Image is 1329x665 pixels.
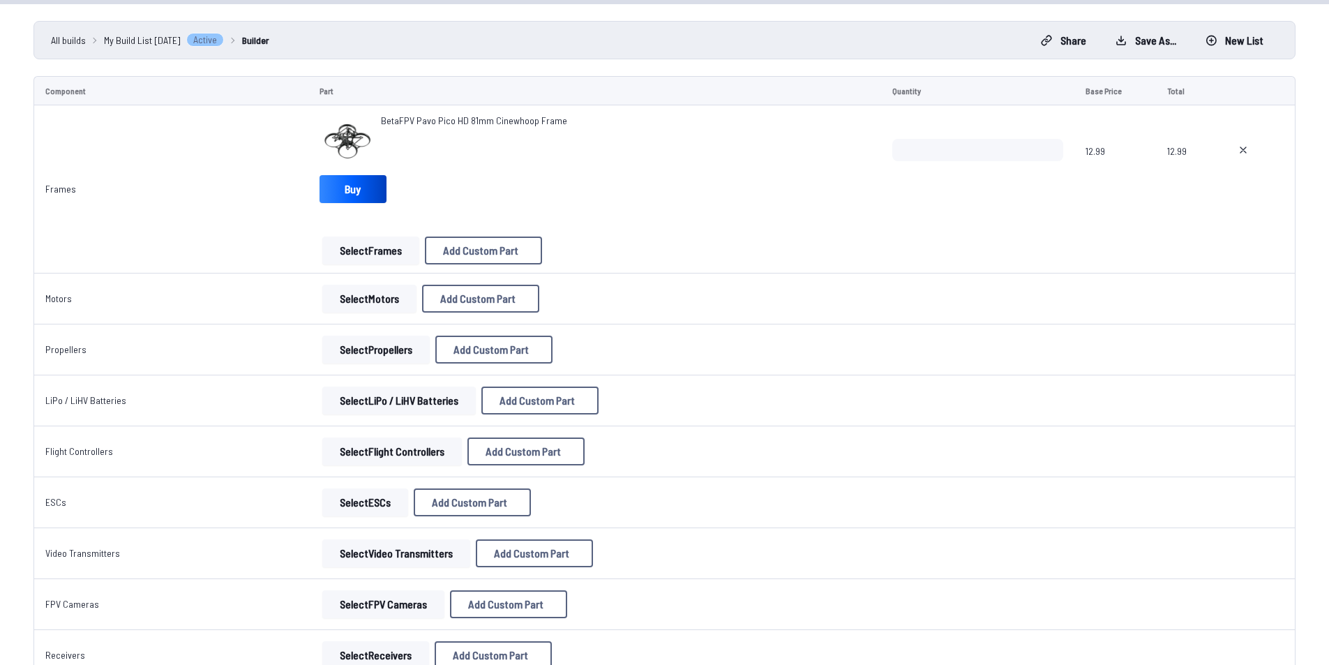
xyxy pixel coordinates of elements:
span: Add Custom Part [468,599,543,610]
span: Add Custom Part [453,650,528,661]
span: 12.99 [1086,139,1145,206]
button: Add Custom Part [422,285,539,313]
a: Video Transmitters [45,547,120,559]
button: SelectFPV Cameras [322,590,444,618]
a: SelectESCs [320,488,411,516]
span: BetaFPV Pavo Pico HD 81mm Cinewhoop Frame [381,114,567,126]
a: Receivers [45,649,85,661]
button: SelectVideo Transmitters [322,539,470,567]
a: FPV Cameras [45,598,99,610]
td: Total [1156,76,1215,105]
a: All builds [51,33,86,47]
button: SelectESCs [322,488,408,516]
span: Add Custom Part [500,395,575,406]
a: LiPo / LiHV Batteries [45,394,126,406]
a: SelectVideo Transmitters [320,539,473,567]
a: My Build List [DATE]Active [104,33,224,47]
a: Motors [45,292,72,304]
button: Add Custom Part [476,539,593,567]
button: Add Custom Part [425,237,542,264]
a: Buy [320,175,386,203]
span: Add Custom Part [486,446,561,457]
a: SelectPropellers [320,336,433,364]
a: SelectMotors [320,285,419,313]
button: Add Custom Part [467,438,585,465]
span: Add Custom Part [494,548,569,559]
a: SelectFPV Cameras [320,590,447,618]
button: SelectPropellers [322,336,430,364]
a: BetaFPV Pavo Pico HD 81mm Cinewhoop Frame [381,114,567,128]
button: Add Custom Part [414,488,531,516]
button: SelectFlight Controllers [322,438,462,465]
img: image [320,114,375,170]
td: Quantity [881,76,1074,105]
button: SelectMotors [322,285,416,313]
span: Add Custom Part [440,293,516,304]
button: Add Custom Part [481,387,599,414]
a: Propellers [45,343,87,355]
span: Add Custom Part [432,497,507,508]
button: New List [1194,29,1275,52]
a: ESCs [45,496,66,508]
a: Flight Controllers [45,445,113,457]
a: SelectFrames [320,237,422,264]
button: Share [1029,29,1098,52]
button: Add Custom Part [435,336,553,364]
button: Add Custom Part [450,590,567,618]
span: Active [186,33,224,47]
span: Add Custom Part [443,245,518,256]
td: Base Price [1074,76,1156,105]
a: SelectFlight Controllers [320,438,465,465]
button: SelectFrames [322,237,419,264]
a: Builder [242,33,269,47]
a: Frames [45,183,76,195]
td: Part [308,76,881,105]
td: Component [33,76,308,105]
span: My Build List [DATE] [104,33,181,47]
button: SelectLiPo / LiHV Batteries [322,387,476,414]
span: 12.99 [1167,139,1203,206]
span: Add Custom Part [453,344,529,355]
a: SelectLiPo / LiHV Batteries [320,387,479,414]
button: Save as... [1104,29,1188,52]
